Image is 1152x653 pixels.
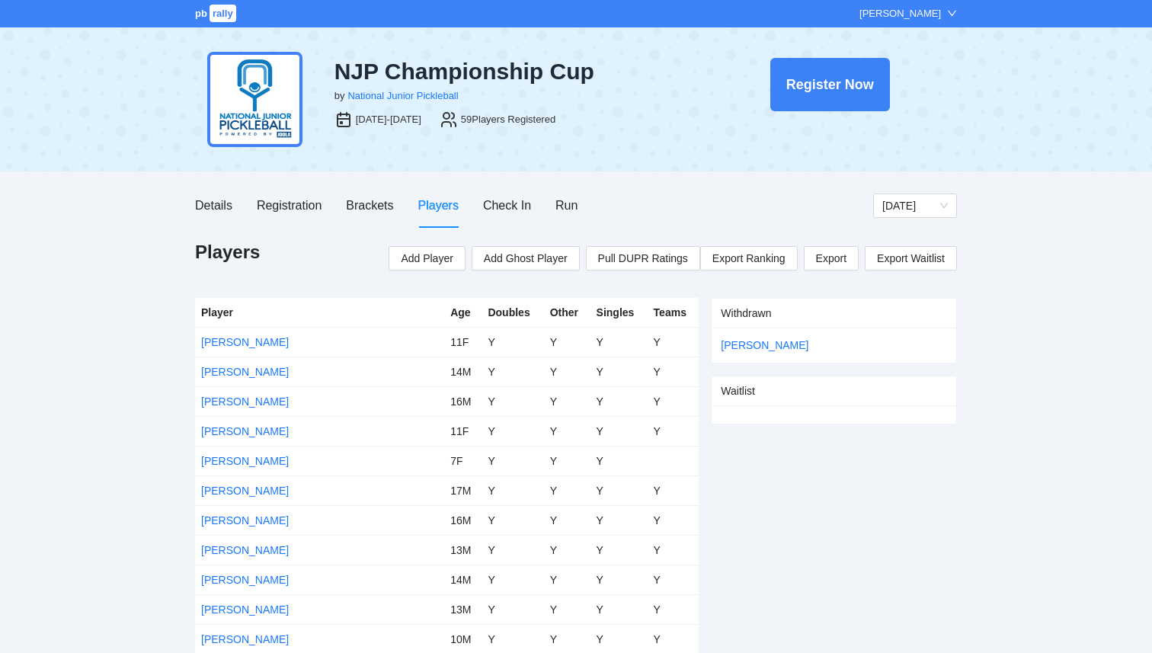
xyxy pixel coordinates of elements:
div: Player [201,304,438,321]
td: Y [544,594,590,624]
td: Y [482,505,543,535]
td: Y [482,535,543,565]
td: Y [544,505,590,535]
td: Y [590,386,648,416]
a: [PERSON_NAME] [201,366,289,378]
span: Export Waitlist [877,247,945,270]
td: Y [648,357,699,386]
td: Y [544,357,590,386]
td: Y [544,446,590,475]
td: Y [648,416,699,446]
td: 11F [444,416,482,446]
h1: Players [195,240,260,264]
td: Y [544,327,590,357]
span: Add Player [401,250,453,267]
div: Age [450,304,475,321]
div: Withdrawn [721,299,947,328]
span: Export Ranking [712,247,786,270]
div: Other [550,304,584,321]
span: down [947,8,957,18]
td: Y [482,475,543,505]
td: Y [590,357,648,386]
td: Y [544,416,590,446]
td: Y [590,505,648,535]
div: NJP Championship Cup [334,58,691,85]
a: [PERSON_NAME] [201,455,289,467]
div: Brackets [346,196,393,215]
button: Add Ghost Player [472,246,580,270]
td: Y [482,327,543,357]
div: 59 Players Registered [461,112,555,127]
div: by [334,88,345,104]
td: Y [482,446,543,475]
td: Y [590,475,648,505]
a: [PERSON_NAME] [201,544,289,556]
td: 13M [444,594,482,624]
td: 14M [444,357,482,386]
div: Doubles [488,304,537,321]
a: [PERSON_NAME] [201,514,289,527]
td: Y [590,594,648,624]
span: rally [210,5,236,22]
a: Export [804,246,859,270]
td: 11F [444,327,482,357]
span: Thursday [882,194,948,217]
div: Players [418,196,459,215]
a: [PERSON_NAME] [201,603,289,616]
a: [PERSON_NAME] [721,339,808,351]
td: 13M [444,535,482,565]
span: Pull DUPR Ratings [598,250,688,267]
div: Waitlist [721,376,947,405]
a: [PERSON_NAME] [201,395,289,408]
div: Registration [257,196,322,215]
a: National Junior Pickleball [347,90,458,101]
td: Y [590,416,648,446]
a: [PERSON_NAME] [201,425,289,437]
td: Y [544,535,590,565]
button: Add Player [389,246,465,270]
div: Run [555,196,578,215]
div: Details [195,196,232,215]
div: Singles [597,304,642,321]
td: Y [482,416,543,446]
span: Add Ghost Player [484,250,568,267]
td: Y [482,594,543,624]
td: Y [648,565,699,594]
td: Y [544,565,590,594]
td: 16M [444,505,482,535]
a: Export Waitlist [865,246,957,270]
td: Y [648,594,699,624]
span: Export [816,247,846,270]
button: Register Now [770,58,890,111]
a: [PERSON_NAME] [201,574,289,586]
td: Y [590,446,648,475]
td: Y [648,505,699,535]
button: Pull DUPR Ratings [586,246,700,270]
div: [PERSON_NAME] [859,6,941,21]
td: Y [590,535,648,565]
td: Y [648,327,699,357]
td: Y [544,475,590,505]
td: Y [482,386,543,416]
div: Teams [654,304,693,321]
td: Y [648,535,699,565]
td: 17M [444,475,482,505]
td: Y [544,386,590,416]
td: 7F [444,446,482,475]
div: [DATE]-[DATE] [356,112,421,127]
td: 14M [444,565,482,594]
a: Export Ranking [700,246,798,270]
td: Y [482,357,543,386]
td: Y [648,386,699,416]
a: [PERSON_NAME] [201,485,289,497]
span: pb [195,8,207,19]
a: [PERSON_NAME] [201,336,289,348]
td: Y [590,327,648,357]
a: [PERSON_NAME] [201,633,289,645]
td: Y [482,565,543,594]
img: njp-logo2.png [207,52,302,147]
a: pbrally [195,8,238,19]
td: Y [590,565,648,594]
td: Y [648,475,699,505]
div: Check In [483,196,531,215]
